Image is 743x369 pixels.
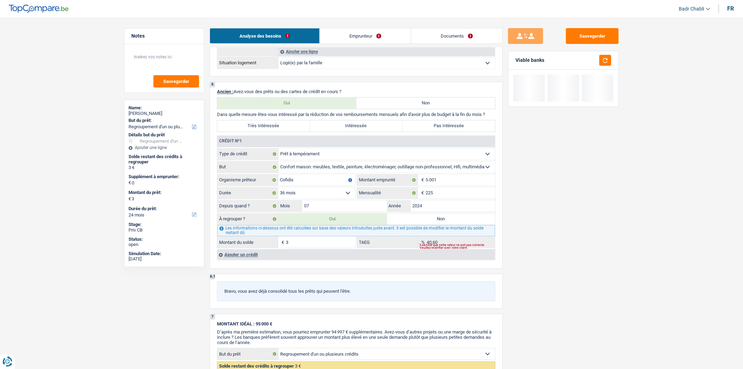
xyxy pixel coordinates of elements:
div: Ajouter un crédit [217,250,495,260]
label: Très Intéressée [217,121,310,132]
label: Depuis quand ? [217,201,278,212]
h5: Notes [131,33,197,39]
button: Sauvegarder [153,75,199,88]
input: MM [302,201,387,212]
div: 6.1 [210,274,215,280]
span: MONTANT IDÉAL : 95 000 € [217,322,272,327]
label: Montant du prêt: [129,190,198,195]
span: % [418,237,427,248]
label: TAEG [357,237,418,248]
button: Sauvegarder [566,28,619,44]
div: Name: [129,105,200,111]
div: Solde restant des crédits à regrouper [129,154,200,165]
span: € [278,237,286,248]
p: Dans quelle mesure êtes-vous intéressé par la réduction de vos remboursements mensuels afin d'avo... [217,112,495,117]
span: € [129,196,131,202]
div: 3 € [129,165,200,170]
label: Durée du prêt: [129,206,198,212]
label: À regrouper ? [217,214,278,225]
input: AAAA [411,201,495,212]
div: Ajouter une ligne [129,145,200,150]
label: Supplément à emprunter: [129,174,198,180]
label: But du prêt: [129,118,198,123]
label: Organisme prêteur [217,175,278,186]
div: 7 [210,315,215,320]
div: [PERSON_NAME] [129,111,200,116]
div: Stage: [129,222,200,227]
div: Simulation Date: [129,251,200,257]
label: Mois [278,201,302,212]
span: Sauvegarder [163,79,189,84]
a: Documents [411,28,502,44]
div: 6 [210,82,215,88]
label: Année [387,201,411,212]
span: D’après ma première estimation, vous pourriez emprunter 94 997 € supplémentaires. Avez-vous d’aut... [217,330,492,345]
label: Oui [217,98,356,109]
div: Il semble que cette valeur ne soit pas correcte. Veuillez revérifier avec votre client. [420,245,495,248]
th: Situation logement [217,57,278,69]
p: Avez-vous des prêts ou des cartes de crédit en cours ? [217,89,495,95]
label: Pas Intéressée [403,121,495,132]
p: Bravo, vous avez déjà consolidé tous les prêts qui peuvent l'être. [224,289,488,294]
div: Les informations ci-dessous ont été calculées sur base des valeurs introduites juste avant. Il es... [217,225,495,237]
label: Mensualité [357,188,418,199]
label: Montant emprunté [357,175,418,186]
span: Solde restant des crédits à regrouper [219,364,294,369]
div: Ajouter une ligne [278,47,495,56]
label: Oui [278,214,387,225]
span: Badr Chabli [679,6,704,12]
a: Analyse des besoins [210,28,320,44]
label: Intéressée [310,121,403,132]
a: Badr Chabli [673,3,710,15]
label: But du prêt [217,349,278,360]
div: Priv CB [129,227,200,233]
label: Montant du solde [217,237,278,248]
span: € [129,180,131,186]
div: Status: [129,237,200,242]
div: Détails but du prêt [129,132,200,138]
a: Emprunteur [320,28,411,44]
label: Type de crédit [217,149,278,160]
label: Non [387,214,495,225]
div: Viable banks [515,57,544,63]
label: Durée [217,188,278,199]
span: 3 € [295,364,301,369]
span: Ancien : [217,89,234,95]
label: But [217,162,278,173]
div: open [129,242,200,247]
div: fr [728,5,734,12]
label: Non [356,98,495,109]
div: Crédit nº1 [217,139,244,143]
span: € [418,175,426,186]
div: [DATE] [129,256,200,262]
span: € [418,188,426,199]
img: TopCompare Logo [9,5,68,13]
